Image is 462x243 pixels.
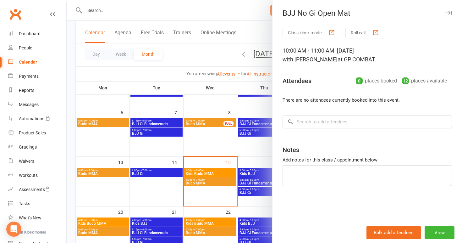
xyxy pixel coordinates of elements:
[8,55,66,69] a: Calendar
[8,126,66,140] a: Product Sales
[366,226,421,239] button: Bulk add attendees
[8,168,66,183] a: Workouts
[19,102,39,107] div: Messages
[8,41,66,55] a: People
[19,159,34,164] div: Waivers
[19,31,41,36] div: Dashboard
[283,145,299,154] div: Notes
[425,226,454,239] button: View
[8,197,66,211] a: Tasks
[283,156,452,164] div: Add notes for this class / appointment below
[19,116,44,121] div: Automations
[19,173,38,178] div: Workouts
[19,187,50,192] div: Assessments
[283,46,452,64] div: 10:00 AM - 11:00 AM, [DATE]
[272,9,462,18] div: BJJ No Gi Open Mat
[8,154,66,168] a: Waivers
[283,76,311,85] div: Attendees
[19,144,37,150] div: Gradings
[6,222,21,237] div: Open Intercom Messenger
[8,183,66,197] a: Assessments
[283,115,452,128] input: Search to add attendees
[19,201,30,206] div: Tasks
[402,77,409,84] div: 12
[8,27,66,41] a: Dashboard
[8,83,66,98] a: Reports
[345,27,384,38] button: Roll call
[19,130,46,135] div: Product Sales
[8,140,66,154] a: Gradings
[356,76,397,85] div: places booked
[19,59,37,65] div: Calendar
[19,74,39,79] div: Payments
[283,96,452,104] li: There are no attendees currently booked into this event.
[8,69,66,83] a: Payments
[19,45,32,50] div: People
[19,215,41,220] div: What's New
[356,77,363,84] div: 0
[19,88,34,93] div: Reports
[338,56,375,63] span: at GP COMBAT
[8,6,23,22] a: Clubworx
[283,27,340,38] button: Class kiosk mode
[8,211,66,225] a: What's New
[8,112,66,126] a: Automations
[283,56,338,63] span: with [PERSON_NAME]
[8,98,66,112] a: Messages
[402,76,447,85] div: places available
